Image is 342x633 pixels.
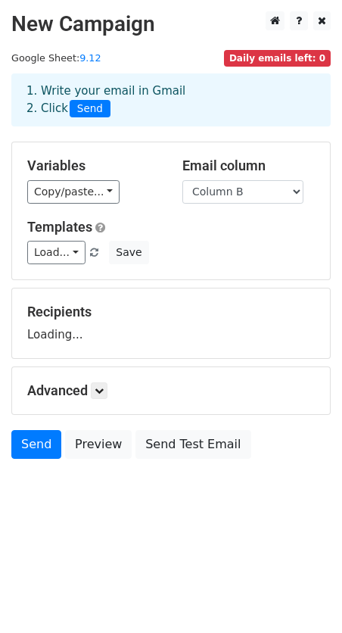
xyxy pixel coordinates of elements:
a: Send [11,430,61,459]
a: Send Test Email [135,430,250,459]
h5: Variables [27,157,160,174]
div: 1. Write your email in Gmail 2. Click [15,83,327,117]
h5: Recipients [27,304,315,320]
a: Load... [27,241,85,264]
h2: New Campaign [11,11,331,37]
span: Send [70,100,110,118]
span: Daily emails left: 0 [224,50,331,67]
div: Loading... [27,304,315,343]
small: Google Sheet: [11,52,101,64]
a: 9.12 [79,52,101,64]
a: Copy/paste... [27,180,120,204]
a: Preview [65,430,132,459]
h5: Email column [182,157,315,174]
a: Daily emails left: 0 [224,52,331,64]
a: Templates [27,219,92,235]
button: Save [109,241,148,264]
h5: Advanced [27,382,315,399]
